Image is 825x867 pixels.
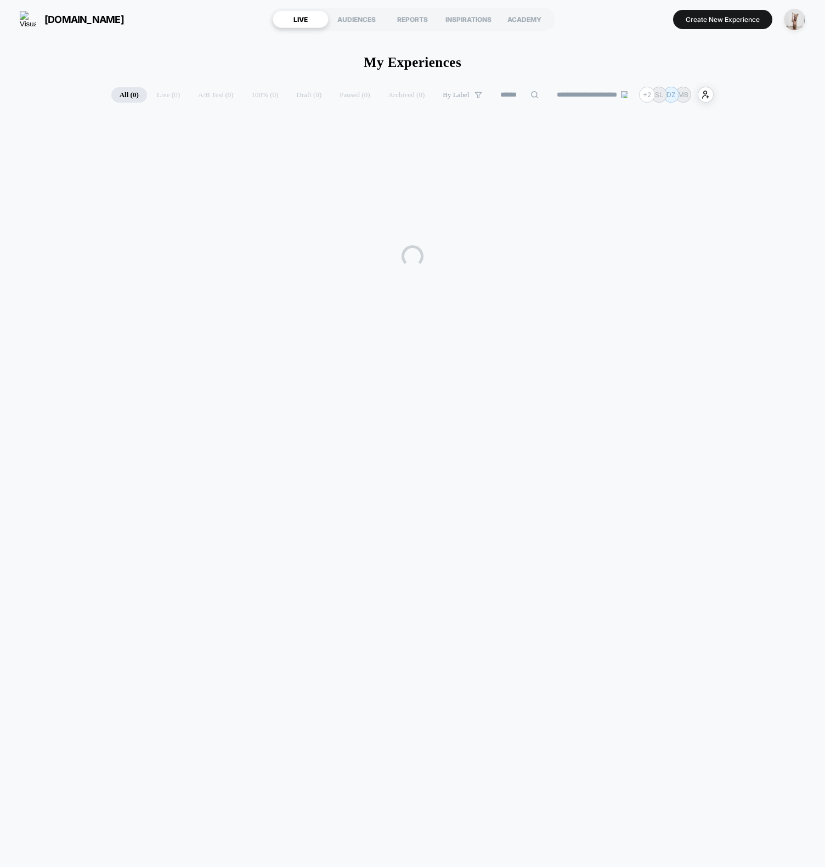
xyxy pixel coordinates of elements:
[443,91,469,99] span: By Label
[440,10,496,28] div: INSPIRATIONS
[329,10,385,28] div: AUDIENCES
[621,91,628,98] img: end
[781,8,809,31] button: ppic
[673,10,772,29] button: Create New Experience
[16,10,127,28] button: [DOMAIN_NAME]
[678,91,688,99] p: MB
[364,55,461,70] h1: My Experiences
[44,14,124,25] span: [DOMAIN_NAME]
[666,91,676,99] p: DZ
[655,91,663,99] p: SL
[111,87,147,103] span: All ( 0 )
[385,10,440,28] div: REPORTS
[784,9,805,30] img: ppic
[20,11,36,27] img: Visually logo
[273,10,329,28] div: LIVE
[639,87,655,103] div: + 2
[496,10,552,28] div: ACADEMY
